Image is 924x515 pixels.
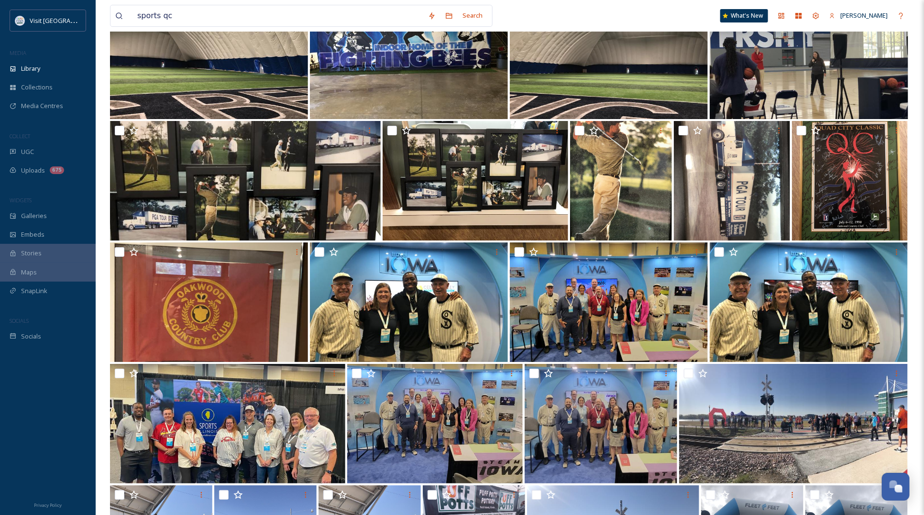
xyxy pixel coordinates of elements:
img: QCCVB_VISIT_vert_logo_4c_tagline_122019.svg [15,16,25,25]
img: ext_1739895393.913988_jvandyke@visitquadcities.com-IMG_9060.JPG [679,364,908,483]
img: ext_1739895477.984115_jvandyke@visitquadcities.com-IMG_8020.JPG [110,364,345,483]
img: ext_1739895477.647943_jvandyke@visitquadcities.com-20231005_085103.jpg [525,364,677,483]
span: Collections [21,83,53,92]
img: ext_1739895605.344335_jvandyke@visitquadcities.com-IMG_8052.jpg [570,121,672,241]
div: Search [458,6,487,25]
img: ext_1739895479.976225_jvandyke@visitquadcities.com-IMG_8018.JPG [310,242,508,362]
a: Privacy Policy [34,499,62,510]
span: Privacy Policy [34,502,62,508]
span: Stories [21,249,42,258]
div: 675 [50,166,64,174]
span: Library [21,64,40,73]
span: UGC [21,147,34,156]
span: SnapLink [21,286,47,296]
span: Galleries [21,211,47,220]
span: Uploads [21,166,45,175]
img: ext_1739895479.833039_jvandyke@visitquadcities.com-20231005_085059.jpeg [510,242,708,362]
img: ext_1739895477.825711_jvandyke@visitquadcities.com-20231005_085104.jpg [347,364,523,483]
span: Media Centres [21,101,63,110]
span: Socials [21,332,41,341]
span: WIDGETS [10,197,32,204]
img: ext_1739895479.53351_jvandyke@visitquadcities.com-IMG_8019.JPG [710,242,908,362]
img: ext_1739895605.437652_jvandyke@visitquadcities.com-IMG_8054.JPG [383,121,568,241]
span: MEDIA [10,49,26,56]
span: Visit [GEOGRAPHIC_DATA] [30,16,104,25]
button: Open Chat [882,473,910,501]
a: What's New [720,9,768,22]
a: [PERSON_NAME] [825,6,892,25]
img: ext_1739895605.82294_jvandyke@visitquadcities.com-IMG_8053.jpg [110,121,381,241]
span: [PERSON_NAME] [840,11,888,20]
span: Maps [21,268,37,277]
img: ext_1739895605.226262_jvandyke@visitquadcities.com-IMG_8049.JPG [792,121,908,241]
span: SOCIALS [10,317,29,324]
input: Search your library [132,5,423,26]
img: ext_1739895603.794723_jvandyke@visitquadcities.com-IMG_8050.JPG [110,242,308,362]
img: ext_1739895605.224046_jvandyke@visitquadcities.com-IMG_8051.JPG [674,121,790,241]
span: Embeds [21,230,44,239]
span: COLLECT [10,132,30,140]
